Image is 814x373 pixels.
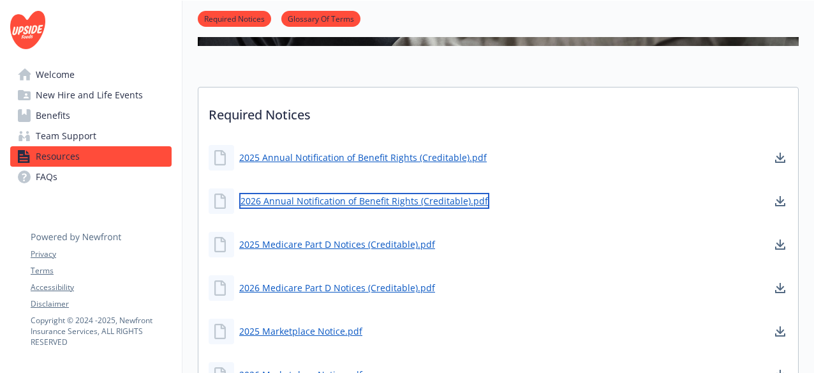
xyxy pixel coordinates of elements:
a: Resources [10,146,172,167]
span: Team Support [36,126,96,146]
a: Required Notices [198,12,271,24]
a: Accessibility [31,282,171,293]
a: 2025 Medicare Part D Notices (Creditable).pdf [239,238,435,251]
a: 2025 Annual Notification of Benefit Rights (Creditable).pdf [239,151,487,164]
a: Welcome [10,65,172,85]
a: 2026 Medicare Part D Notices (Creditable).pdf [239,281,435,294]
a: FAQs [10,167,172,187]
span: Resources [36,146,80,167]
a: Terms [31,265,171,277]
a: download document [773,324,788,339]
a: download document [773,280,788,296]
a: download document [773,237,788,252]
a: 2026 Annual Notification of Benefit Rights (Creditable).pdf [239,193,489,209]
span: New Hire and Life Events [36,85,143,105]
p: Required Notices [198,88,798,135]
a: download document [773,150,788,165]
span: FAQs [36,167,57,187]
a: New Hire and Life Events [10,85,172,105]
p: Copyright © 2024 - 2025 , Newfront Insurance Services, ALL RIGHTS RESERVED [31,315,171,347]
span: Welcome [36,65,75,85]
a: Disclaimer [31,298,171,310]
span: Benefits [36,105,70,126]
a: 2025 Marketplace Notice.pdf [239,324,362,338]
a: Privacy [31,248,171,260]
a: Glossary Of Terms [281,12,360,24]
a: download document [773,194,788,209]
a: Team Support [10,126,172,146]
a: Benefits [10,105,172,126]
